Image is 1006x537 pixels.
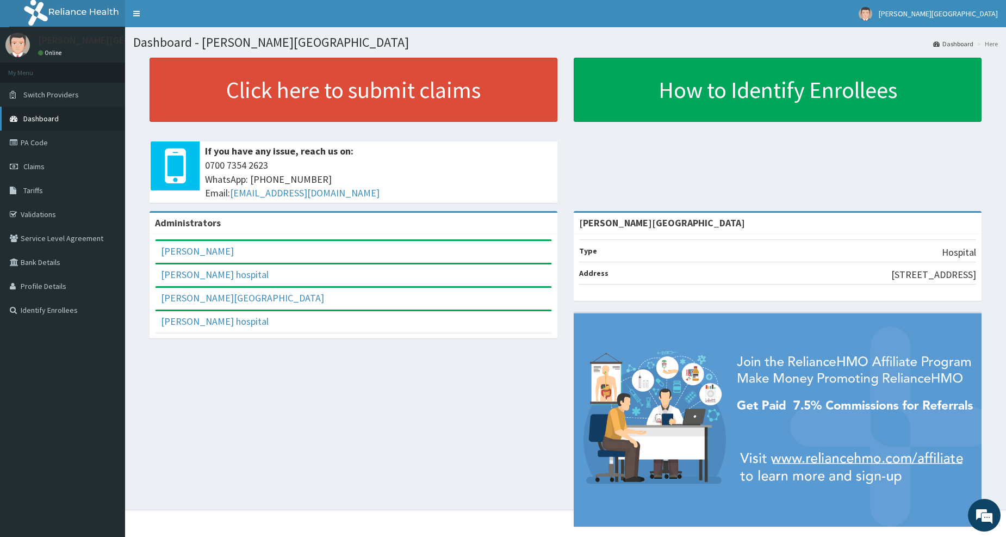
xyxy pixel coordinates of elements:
a: Online [38,49,64,57]
img: User Image [5,33,30,57]
a: How to Identify Enrollees [574,58,982,122]
a: [PERSON_NAME] [161,245,234,257]
span: Switch Providers [23,90,79,100]
span: Tariffs [23,186,43,195]
li: Here [974,39,998,48]
b: Address [579,268,608,278]
h1: Dashboard - [PERSON_NAME][GEOGRAPHIC_DATA] [133,35,998,50]
span: Dashboard [23,114,59,124]
p: Hospital [942,245,976,260]
span: [PERSON_NAME][GEOGRAPHIC_DATA] [879,9,998,18]
b: Type [579,246,597,256]
a: Click here to submit claims [150,58,557,122]
p: [STREET_ADDRESS] [891,268,976,282]
span: Claims [23,162,45,171]
a: Dashboard [933,39,973,48]
img: provider-team-banner.png [574,313,982,527]
a: [EMAIL_ADDRESS][DOMAIN_NAME] [230,187,380,199]
b: If you have any issue, reach us on: [205,145,353,157]
img: User Image [859,7,872,21]
span: 0700 7354 2623 WhatsApp: [PHONE_NUMBER] Email: [205,158,552,200]
p: [PERSON_NAME][GEOGRAPHIC_DATA] [38,35,199,45]
strong: [PERSON_NAME][GEOGRAPHIC_DATA] [579,217,745,229]
b: Administrators [155,217,221,229]
a: [PERSON_NAME][GEOGRAPHIC_DATA] [161,292,324,304]
a: [PERSON_NAME] hospital [161,268,269,281]
a: [PERSON_NAME] hospital [161,315,269,328]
